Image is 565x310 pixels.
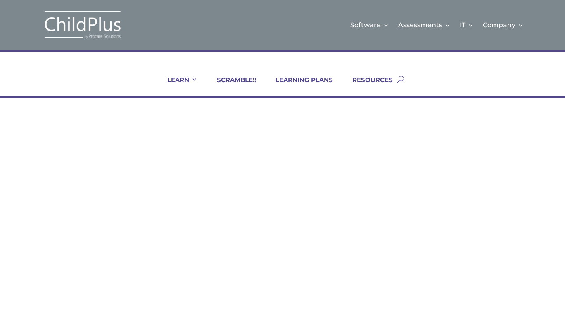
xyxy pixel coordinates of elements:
a: IT [460,8,474,42]
a: LEARN [157,76,197,96]
a: Software [350,8,389,42]
a: SCRAMBLE!! [207,76,256,96]
a: LEARNING PLANS [265,76,333,96]
a: RESOURCES [342,76,393,96]
a: Assessments [398,8,451,42]
a: Company [483,8,524,42]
